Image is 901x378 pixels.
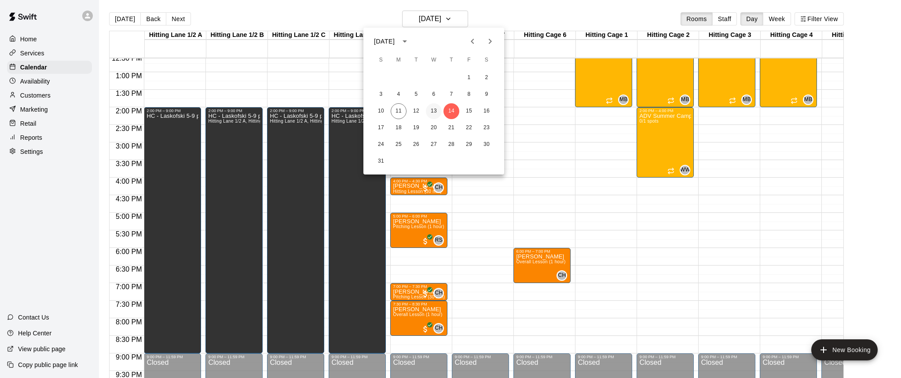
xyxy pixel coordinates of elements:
[461,70,477,86] button: 1
[464,33,481,50] button: Previous month
[443,87,459,102] button: 7
[443,51,459,69] span: Thursday
[426,87,442,102] button: 6
[479,120,494,136] button: 23
[443,120,459,136] button: 21
[479,51,494,69] span: Saturday
[479,70,494,86] button: 2
[461,51,477,69] span: Friday
[391,103,407,119] button: 11
[479,103,494,119] button: 16
[481,33,499,50] button: Next month
[479,137,494,153] button: 30
[426,103,442,119] button: 13
[461,87,477,102] button: 8
[426,51,442,69] span: Wednesday
[461,137,477,153] button: 29
[373,137,389,153] button: 24
[408,120,424,136] button: 19
[479,87,494,102] button: 9
[391,137,407,153] button: 25
[391,87,407,102] button: 4
[426,120,442,136] button: 20
[397,34,412,49] button: calendar view is open, switch to year view
[373,103,389,119] button: 10
[374,37,395,46] div: [DATE]
[426,137,442,153] button: 27
[408,103,424,119] button: 12
[373,120,389,136] button: 17
[373,87,389,102] button: 3
[443,137,459,153] button: 28
[461,120,477,136] button: 22
[408,87,424,102] button: 5
[391,120,407,136] button: 18
[373,153,389,169] button: 31
[408,137,424,153] button: 26
[443,103,459,119] button: 14
[408,51,424,69] span: Tuesday
[461,103,477,119] button: 15
[391,51,407,69] span: Monday
[373,51,389,69] span: Sunday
